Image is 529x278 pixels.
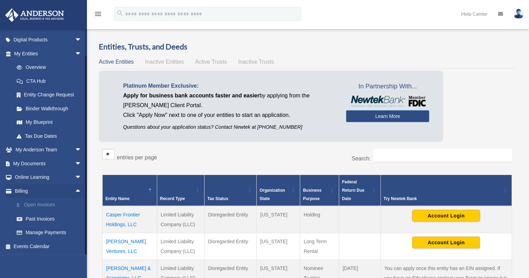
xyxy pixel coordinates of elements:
[157,233,204,260] td: Limited Liability Company (LLC)
[123,110,336,120] p: Click "Apply Now" next to one of your entities to start an application.
[75,143,89,157] span: arrow_drop_down
[339,175,380,206] th: Federal Return Due Date: Activate to sort
[10,74,89,88] a: CTA Hub
[75,33,89,47] span: arrow_drop_down
[205,175,257,206] th: Tax Status: Activate to sort
[380,175,512,206] th: Try Newtek Bank : Activate to sort
[342,180,364,201] span: Federal Return Due Date
[157,175,204,206] th: Record Type: Activate to sort
[10,61,85,74] a: Overview
[10,226,92,240] a: Manage Payments
[94,12,102,18] a: menu
[5,47,89,61] a: My Entitiesarrow_drop_down
[75,47,89,61] span: arrow_drop_down
[257,233,300,260] td: [US_STATE]
[123,81,336,91] p: Platinum Member Exclusive:
[257,175,300,206] th: Organization State: Activate to sort
[123,91,336,110] p: by applying from the [PERSON_NAME] Client Portal.
[350,96,426,107] img: NewtekBankLogoSM.png
[412,210,480,222] button: Account Login
[94,10,102,18] i: menu
[10,88,89,102] a: Entity Change Request
[10,212,92,226] a: Past Invoices
[238,59,274,65] span: Inactive Trusts
[123,123,336,132] p: Questions about your application status? Contact Newtek at [PHONE_NUMBER]
[160,196,185,201] span: Record Type
[75,184,89,198] span: arrow_drop_up
[103,206,157,233] td: Casper Frontier Holdings, LLC
[10,198,92,212] a: $Open Invoices
[5,143,92,157] a: My Anderson Teamarrow_drop_down
[116,9,124,17] i: search
[117,154,157,160] label: entries per page
[105,196,129,201] span: Entity Name
[257,206,300,233] td: [US_STATE]
[412,213,480,218] a: Account Login
[99,59,134,65] span: Active Entities
[5,239,92,253] a: Events Calendar
[5,157,92,170] a: My Documentsarrow_drop_down
[75,157,89,171] span: arrow_drop_down
[5,33,92,47] a: Digital Productsarrow_drop_down
[195,59,227,65] span: Active Trusts
[75,170,89,185] span: arrow_drop_down
[103,175,157,206] th: Entity Name: Activate to invert sorting
[346,110,429,122] a: Learn More
[300,233,339,260] td: Long Term Rental
[259,188,285,201] span: Organization State
[5,170,92,184] a: Online Learningarrow_drop_down
[513,9,524,19] img: User Pic
[10,129,89,143] a: Tax Due Dates
[10,116,89,129] a: My Blueprint
[10,102,89,116] a: Binder Walkthrough
[300,206,339,233] td: Holding
[99,41,515,52] h3: Entities, Trusts, and Deeds
[207,196,228,201] span: Tax Status
[3,8,66,22] img: Anderson Advisors Platinum Portal
[352,156,371,161] label: Search:
[123,93,259,98] span: Apply for business bank accounts faster and easier
[300,175,339,206] th: Business Purpose: Activate to sort
[157,206,204,233] td: Limited Liability Company (LLC)
[103,233,157,260] td: [PERSON_NAME] Ventures, LLC
[5,184,92,198] a: Billingarrow_drop_up
[412,237,480,248] button: Account Login
[412,239,480,245] a: Account Login
[303,188,321,201] span: Business Purpose
[21,201,24,209] span: $
[205,233,257,260] td: Disregarded Entity
[384,194,501,203] div: Try Newtek Bank
[346,81,429,92] span: In Partnership With...
[145,59,184,65] span: Inactive Entities
[205,206,257,233] td: Disregarded Entity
